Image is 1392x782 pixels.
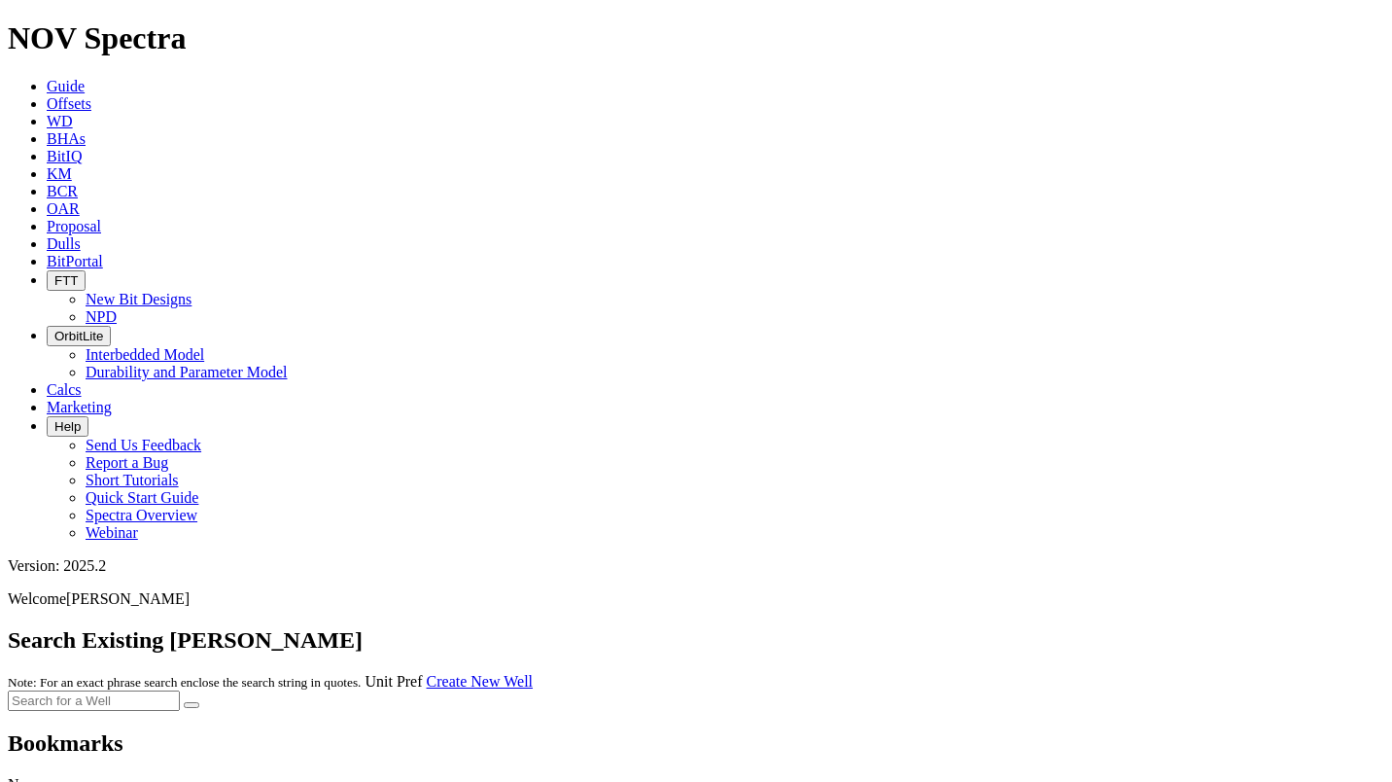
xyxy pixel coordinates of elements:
p: Welcome [8,590,1384,608]
a: Unit Pref [365,673,422,690]
a: KM [47,165,72,182]
button: OrbitLite [47,326,111,346]
input: Search for a Well [8,691,180,711]
a: Interbedded Model [86,346,204,363]
span: FTT [54,273,78,288]
div: Version: 2025.2 [8,557,1384,575]
a: Proposal [47,218,101,234]
a: Offsets [47,95,91,112]
a: Durability and Parameter Model [86,364,288,380]
a: Guide [47,78,85,94]
a: Quick Start Guide [86,489,198,506]
a: Send Us Feedback [86,437,201,453]
a: NPD [86,308,117,325]
a: OAR [47,200,80,217]
a: BCR [47,183,78,199]
h1: NOV Spectra [8,20,1384,56]
button: Help [47,416,88,437]
span: OrbitLite [54,329,103,343]
a: Report a Bug [86,454,168,471]
a: WD [47,113,73,129]
h2: Bookmarks [8,730,1384,757]
a: BitPortal [47,253,103,269]
a: Webinar [86,524,138,541]
a: BitIQ [47,148,82,164]
span: [PERSON_NAME] [66,590,190,607]
a: BHAs [47,130,86,147]
small: Note: For an exact phrase search enclose the search string in quotes. [8,675,361,690]
button: FTT [47,270,86,291]
h2: Search Existing [PERSON_NAME] [8,627,1384,654]
span: Help [54,419,81,434]
a: Calcs [47,381,82,398]
a: Marketing [47,399,112,415]
a: Dulls [47,235,81,252]
a: Spectra Overview [86,507,197,523]
a: Create New Well [427,673,533,690]
a: New Bit Designs [86,291,191,307]
a: Short Tutorials [86,472,179,488]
